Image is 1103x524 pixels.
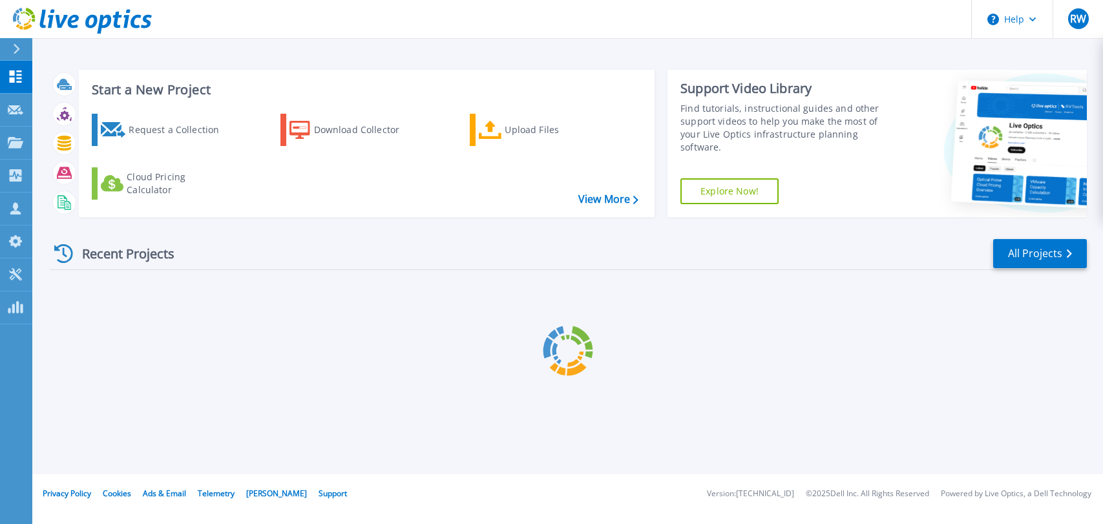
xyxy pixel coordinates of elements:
li: Version: [TECHNICAL_ID] [707,490,794,498]
a: Cloud Pricing Calculator [92,167,236,200]
span: RW [1070,14,1086,24]
a: Telemetry [198,488,235,499]
div: Download Collector [314,117,417,143]
a: Explore Now! [680,178,779,204]
div: Support Video Library [680,80,892,97]
li: Powered by Live Optics, a Dell Technology [941,490,1091,498]
a: Download Collector [280,114,425,146]
div: Recent Projects [50,238,192,269]
a: View More [578,193,638,205]
a: All Projects [993,239,1087,268]
div: Find tutorials, instructional guides and other support videos to help you make the most of your L... [680,102,892,154]
a: Support [319,488,347,499]
li: © 2025 Dell Inc. All Rights Reserved [806,490,929,498]
h3: Start a New Project [92,83,638,97]
div: Request a Collection [129,117,232,143]
a: Cookies [103,488,131,499]
a: Privacy Policy [43,488,91,499]
a: Request a Collection [92,114,236,146]
a: [PERSON_NAME] [246,488,307,499]
a: Upload Files [470,114,614,146]
div: Upload Files [505,117,608,143]
a: Ads & Email [143,488,186,499]
div: Cloud Pricing Calculator [127,171,230,196]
